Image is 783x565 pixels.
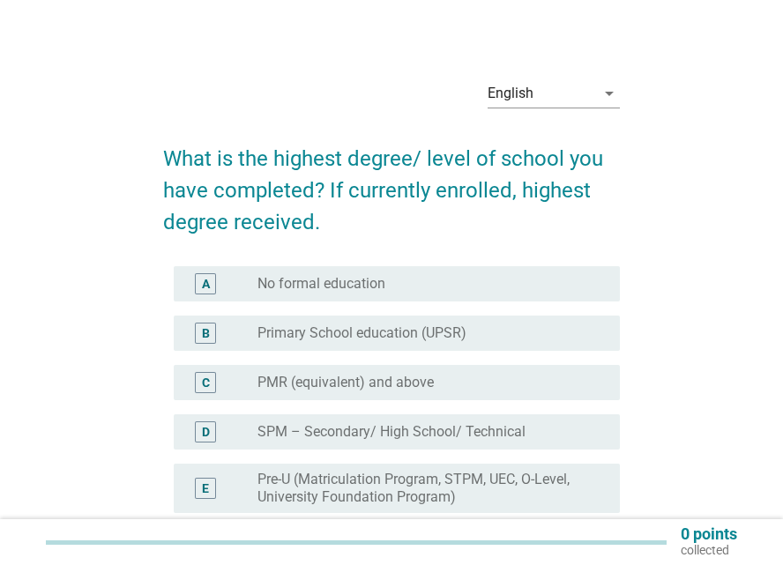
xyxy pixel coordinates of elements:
[257,423,526,441] label: SPM – Secondary/ High School/ Technical
[257,471,591,506] label: Pre-U (Matriculation Program, STPM, UEC, O-Level, University Foundation Program)
[202,324,210,343] div: B
[202,275,210,294] div: A
[202,423,210,442] div: D
[488,85,533,101] div: English
[599,83,620,104] i: arrow_drop_down
[202,480,209,498] div: E
[257,275,385,293] label: No formal education
[163,125,619,238] h2: What is the highest degree/ level of school you have completed? If currently enrolled, highest de...
[257,374,434,391] label: PMR (equivalent) and above
[202,374,210,392] div: C
[681,542,737,558] p: collected
[257,324,466,342] label: Primary School education (UPSR)
[681,526,737,542] p: 0 points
